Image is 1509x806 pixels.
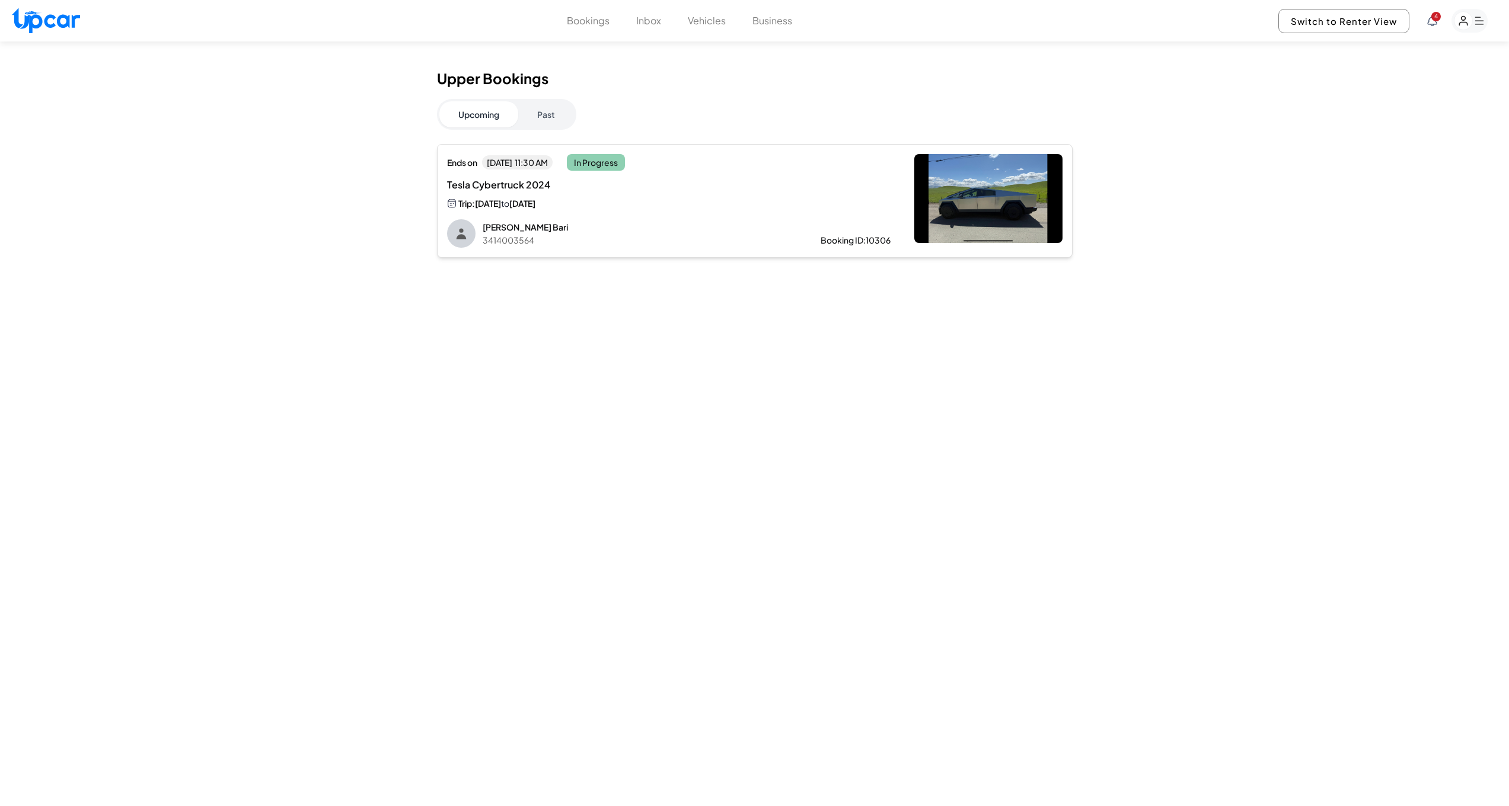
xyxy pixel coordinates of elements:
button: Past [518,101,574,127]
button: Vehicles [688,14,726,28]
span: Trip: [458,197,475,209]
div: Booking ID: 10306 [821,234,891,246]
span: [DATE] [509,198,535,209]
p: 3414003564 [483,234,783,246]
span: Tesla Cybertruck 2024 [447,178,691,192]
button: Upcoming [439,101,518,127]
span: In Progress [567,154,625,171]
button: Bookings [567,14,610,28]
span: You have new notifications [1431,12,1441,21]
button: Inbox [636,14,661,28]
h1: Upper Bookings [437,70,1073,87]
img: Tesla Cybertruck 2024 [914,154,1063,243]
img: Upcar Logo [12,8,80,33]
span: [DATE] [475,198,501,209]
span: to [501,198,509,209]
button: Switch to Renter View [1278,9,1409,33]
button: Business [752,14,792,28]
span: [DATE] 11:30 AM [482,155,553,169]
p: [PERSON_NAME] Bari [483,221,783,233]
span: Ends on [447,156,477,168]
